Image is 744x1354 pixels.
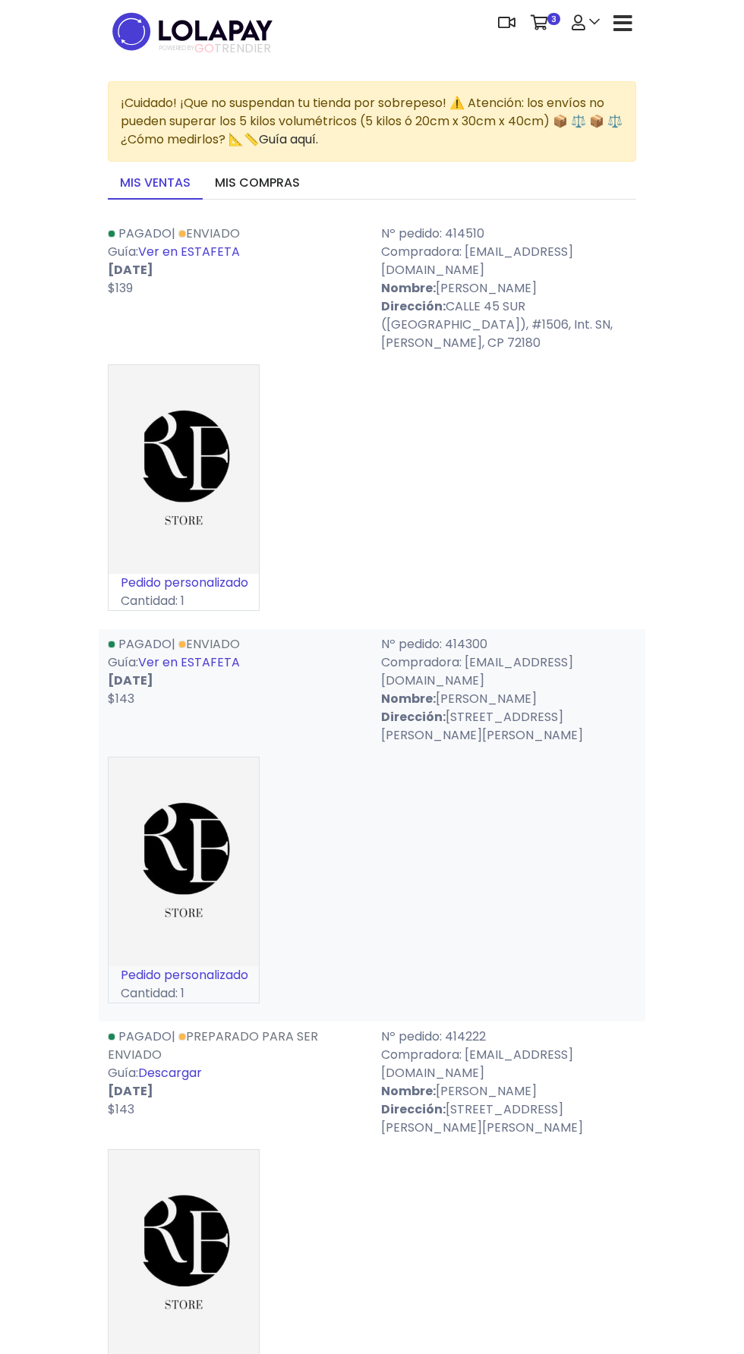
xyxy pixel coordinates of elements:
[547,13,560,25] span: 3
[381,1046,636,1082] p: Compradora: [EMAIL_ADDRESS][DOMAIN_NAME]
[138,243,240,260] a: Ver en ESTAFETA
[109,984,259,1003] p: Cantidad: 1
[381,1101,636,1137] p: [STREET_ADDRESS][PERSON_NAME][PERSON_NAME]
[108,690,134,707] span: $143
[108,1028,318,1063] a: Preparado para ser enviado
[381,1028,636,1046] p: Nº pedido: 414222
[118,1028,172,1045] span: Pagado
[381,653,636,690] p: Compradora: [EMAIL_ADDRESS][DOMAIN_NAME]
[109,592,259,610] p: Cantidad: 1
[381,635,636,653] p: Nº pedido: 414300
[381,1101,446,1118] strong: Dirección:
[381,1082,436,1100] strong: Nombre:
[178,225,240,242] a: Enviado
[108,1082,363,1101] p: [DATE]
[381,225,636,243] p: Nº pedido: 414510
[381,708,446,726] strong: Dirección:
[381,243,636,279] p: Compradora: [EMAIL_ADDRESS][DOMAIN_NAME]
[203,168,312,200] a: Mis compras
[381,298,636,352] p: CALLE 45 SUR ([GEOGRAPHIC_DATA]), #1506, Int. SN, [PERSON_NAME], CP 72180
[121,966,248,984] a: Pedido personalizado
[108,168,203,200] a: Mis ventas
[178,635,240,653] a: Enviado
[381,1082,636,1101] p: [PERSON_NAME]
[381,708,636,745] p: [STREET_ADDRESS][PERSON_NAME][PERSON_NAME]
[99,225,372,352] div: | Guía:
[121,94,623,148] span: ¡Cuidado! ¡Que no suspendan tu tienda por sobrepeso! ⚠️ Atención: los envíos no pueden superar lo...
[108,279,133,297] span: $139
[108,261,363,279] p: [DATE]
[109,757,259,966] img: small_1739506826201.jpeg
[381,690,436,707] strong: Nombre:
[108,672,363,690] p: [DATE]
[118,225,172,242] span: Pagado
[109,365,259,574] img: small_1739506826201.jpeg
[159,42,271,55] span: TRENDIER
[99,1028,372,1137] div: | Guía:
[381,690,636,708] p: [PERSON_NAME]
[159,44,194,52] span: POWERED BY
[99,635,372,745] div: | Guía:
[108,1101,134,1118] span: $143
[381,279,436,297] strong: Nombre:
[138,1064,202,1082] a: Descargar
[138,653,240,671] a: Ver en ESTAFETA
[118,635,172,653] span: Pagado
[381,279,636,298] p: [PERSON_NAME]
[381,298,446,315] strong: Dirección:
[108,8,277,55] img: logo
[259,131,318,148] a: Guía aquí.
[194,39,214,57] span: GO
[121,574,248,591] a: Pedido personalizado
